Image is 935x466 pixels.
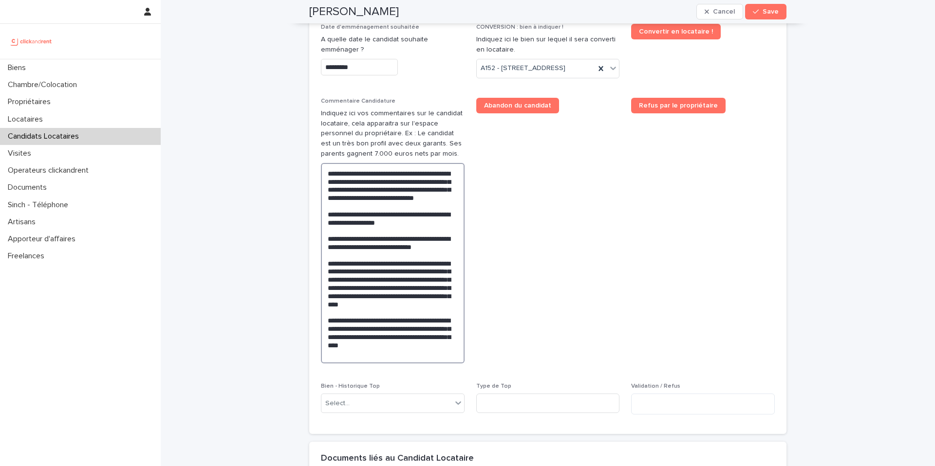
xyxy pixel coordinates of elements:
[4,63,34,72] p: Biens
[4,166,96,175] p: Operateurs clickandrent
[639,102,718,109] span: Refus par le propriétaire
[476,35,620,55] p: Indiquez ici le bien sur lequel il sera converti en locataire.
[476,98,559,113] a: Abandon du candidat
[481,63,565,73] span: A152 - [STREET_ADDRESS]
[321,453,474,464] h2: Documents liés au Candidat Locataire
[631,24,721,39] a: Convertir en locataire !
[484,102,551,109] span: Abandon du candidat
[713,8,735,15] span: Cancel
[745,4,786,19] button: Save
[321,383,380,389] span: Bien - Historique Top
[325,398,350,409] div: Select...
[309,5,399,19] h2: [PERSON_NAME]
[763,8,779,15] span: Save
[476,24,563,30] span: CONVERSION : bien à indiquer !
[631,98,726,113] a: Refus par le propriétaire
[4,251,52,261] p: Freelances
[321,98,395,104] span: Commentaire Candidature
[4,97,58,107] p: Propriétaires
[4,183,55,192] p: Documents
[8,32,55,51] img: UCB0brd3T0yccxBKYDjQ
[4,234,83,244] p: Apporteur d'affaires
[696,4,743,19] button: Cancel
[4,217,43,227] p: Artisans
[4,200,76,210] p: Sinch - Téléphone
[321,35,465,55] p: A quelle date le candidat souhaite emménager ?
[4,80,85,90] p: Chambre/Colocation
[631,383,680,389] span: Validation / Refus
[321,24,419,30] span: Date d'emménagement souhaitée
[4,132,87,141] p: Candidats Locataires
[4,149,39,158] p: Visites
[321,108,465,159] p: Indiquez ici vos commentaires sur le candidat locataire, cela apparaitra sur l'espace personnel d...
[476,383,511,389] span: Type de Top
[4,115,51,124] p: Locataires
[639,28,713,35] span: Convertir en locataire !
